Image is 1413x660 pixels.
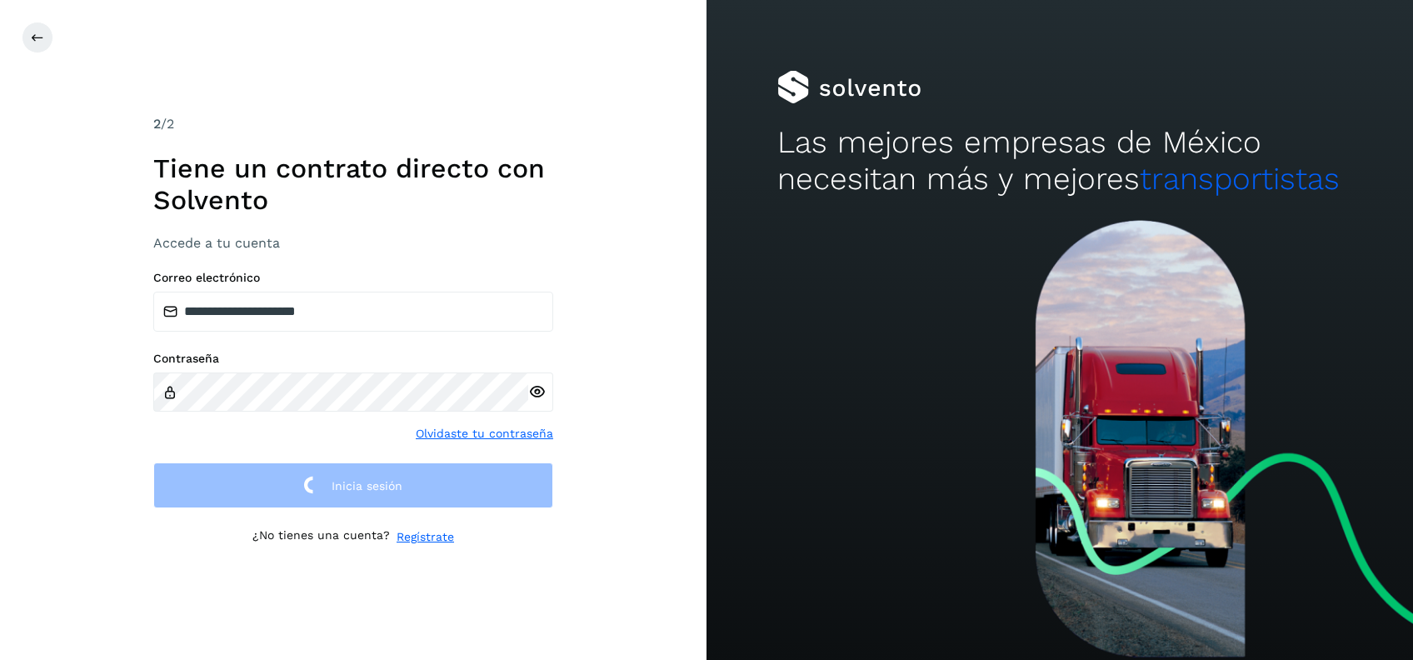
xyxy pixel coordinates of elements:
[332,480,402,492] span: Inicia sesión
[153,114,553,134] div: /2
[153,462,553,508] button: Inicia sesión
[777,124,1342,198] h2: Las mejores empresas de México necesitan más y mejores
[252,528,390,546] p: ¿No tienes una cuenta?
[153,116,161,132] span: 2
[416,425,553,442] a: Olvidaste tu contraseña
[153,152,553,217] h1: Tiene un contrato directo con Solvento
[153,352,553,366] label: Contraseña
[153,235,553,251] h3: Accede a tu cuenta
[397,528,454,546] a: Regístrate
[1140,161,1340,197] span: transportistas
[153,271,553,285] label: Correo electrónico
